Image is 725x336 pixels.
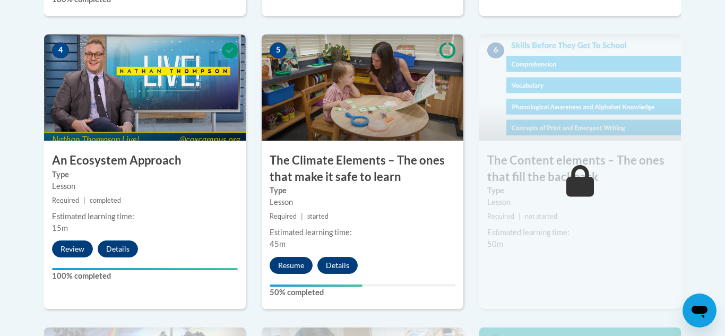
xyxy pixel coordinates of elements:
[487,239,503,248] span: 50m
[52,180,238,192] div: Lesson
[487,212,514,220] span: Required
[479,152,681,185] h3: The Content elements – The ones that fill the backpack
[487,196,673,208] div: Lesson
[52,223,68,232] span: 15m
[270,287,455,298] label: 50% completed
[487,227,673,238] div: Estimated learning time:
[307,212,329,220] span: started
[270,212,297,220] span: Required
[317,257,358,274] button: Details
[519,212,521,220] span: |
[83,196,85,204] span: |
[52,169,238,180] label: Type
[262,152,463,185] h3: The Climate Elements – The ones that make it safe to learn
[52,268,238,270] div: Your progress
[479,35,681,141] img: Course Image
[52,196,79,204] span: Required
[487,42,504,58] span: 6
[270,42,287,58] span: 5
[52,240,93,257] button: Review
[52,270,238,282] label: 100% completed
[262,35,463,141] img: Course Image
[270,257,313,274] button: Resume
[44,152,246,169] h3: An Ecosystem Approach
[683,294,717,328] iframe: Button to launch messaging window
[270,196,455,208] div: Lesson
[98,240,138,257] button: Details
[270,285,362,287] div: Your progress
[270,227,455,238] div: Estimated learning time:
[270,239,286,248] span: 45m
[52,42,69,58] span: 4
[301,212,303,220] span: |
[90,196,121,204] span: completed
[44,35,246,141] img: Course Image
[52,211,238,222] div: Estimated learning time:
[525,212,557,220] span: not started
[270,185,455,196] label: Type
[487,185,673,196] label: Type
